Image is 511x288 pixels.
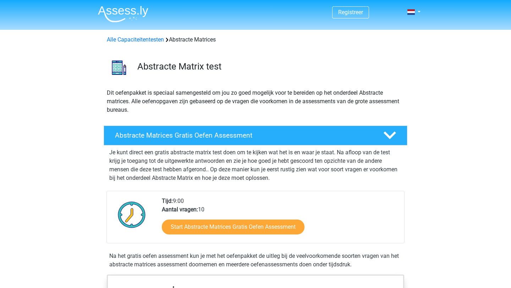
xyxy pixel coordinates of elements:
[98,6,148,22] img: Assessly
[106,252,405,269] div: Na het gratis oefen assessment kun je met het oefenpakket de uitleg bij de veelvoorkomende soorte...
[162,198,173,204] b: Tijd:
[109,148,402,182] p: Je kunt direct een gratis abstracte matrix test doen om te kijken wat het is en waar je staat. Na...
[162,206,198,213] b: Aantal vragen:
[156,197,404,243] div: 9:00 10
[101,126,410,145] a: Abstracte Matrices Gratis Oefen Assessment
[107,89,404,114] p: Dit oefenpakket is speciaal samengesteld om jou zo goed mogelijk voor te bereiden op het onderdee...
[115,131,372,139] h4: Abstracte Matrices Gratis Oefen Assessment
[114,197,150,232] img: Klok
[107,36,164,43] a: Alle Capaciteitentesten
[137,61,402,72] h3: Abstracte Matrix test
[162,220,304,234] a: Start Abstracte Matrices Gratis Oefen Assessment
[338,9,363,16] a: Registreer
[104,52,134,83] img: abstracte matrices
[104,35,407,44] div: Abstracte Matrices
